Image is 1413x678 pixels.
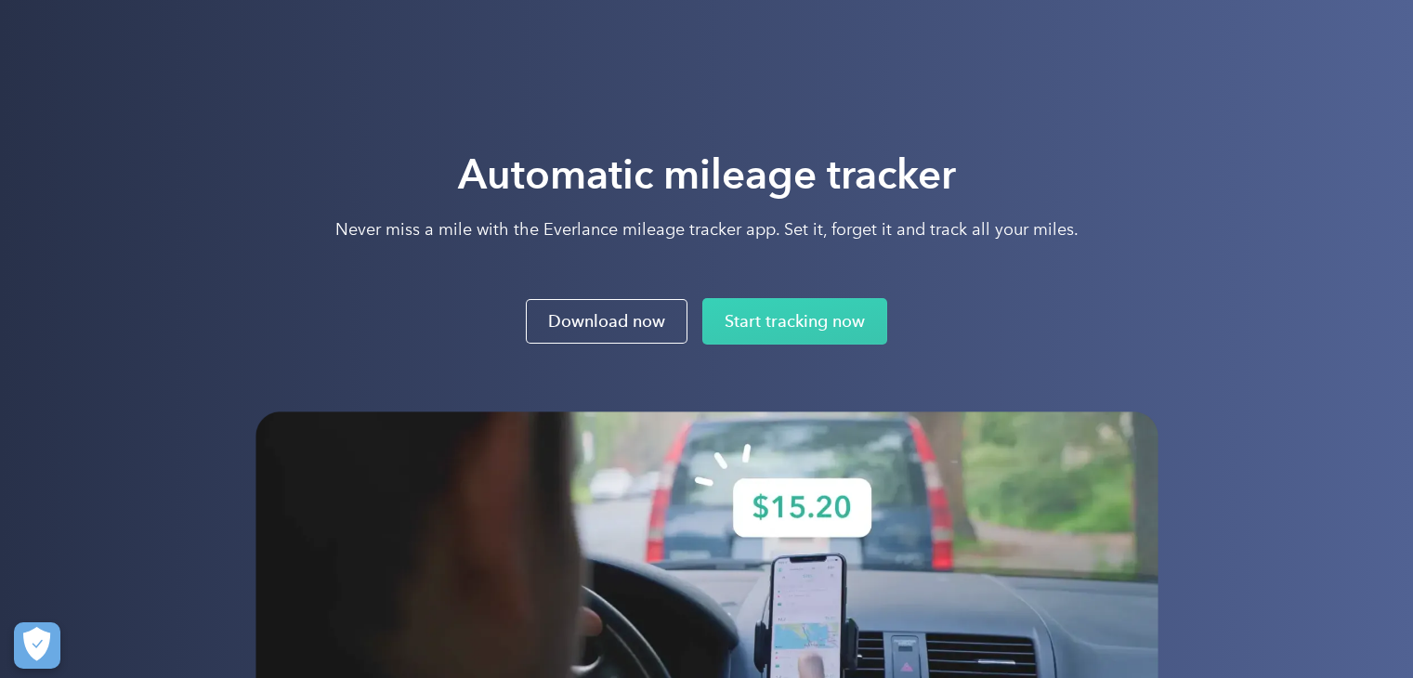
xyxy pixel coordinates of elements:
a: Start tracking now [702,298,887,345]
p: Never miss a mile with the Everlance mileage tracker app. Set it, forget it and track all your mi... [335,218,1079,241]
button: Cookies Settings [14,622,60,669]
a: Download now [526,299,687,344]
h1: Automatic mileage tracker [335,149,1079,201]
